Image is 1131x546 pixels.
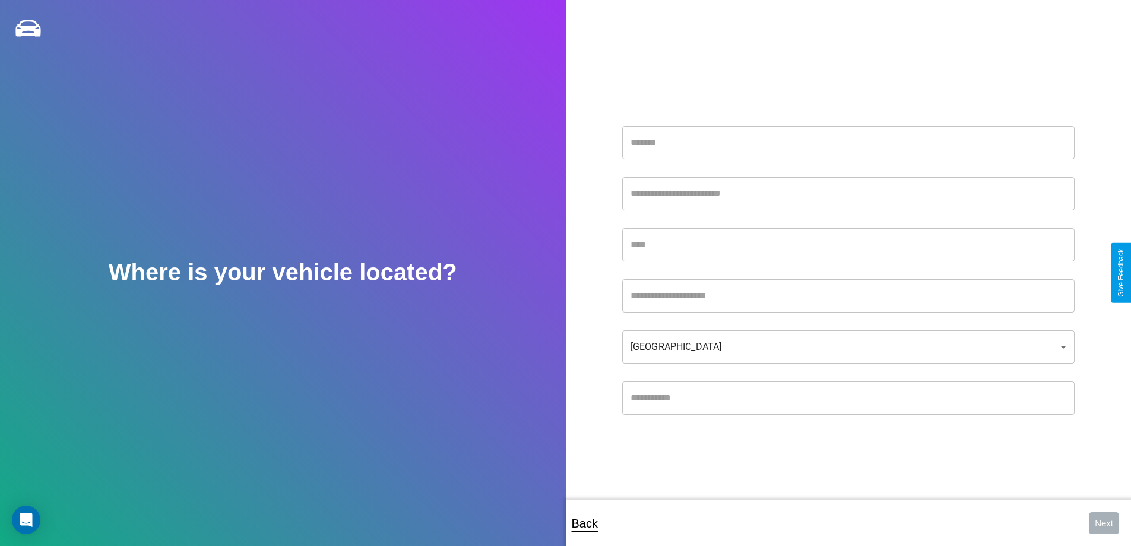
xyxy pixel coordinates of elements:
[622,330,1075,364] div: [GEOGRAPHIC_DATA]
[109,259,457,286] h2: Where is your vehicle located?
[12,506,40,534] div: Open Intercom Messenger
[1089,512,1119,534] button: Next
[572,513,598,534] p: Back
[1117,249,1125,297] div: Give Feedback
